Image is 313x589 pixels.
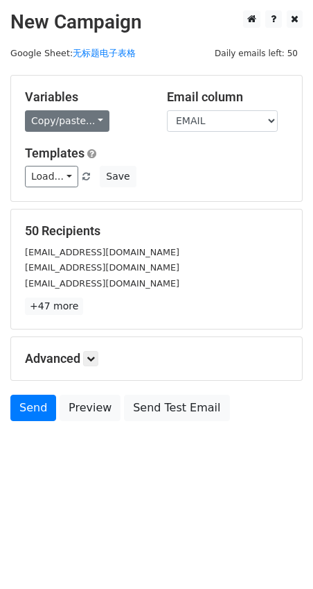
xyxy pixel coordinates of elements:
a: Templates [25,146,84,160]
iframe: Chat Widget [244,522,313,589]
h5: Email column [167,89,288,105]
small: [EMAIL_ADDRESS][DOMAIN_NAME] [25,278,179,289]
small: [EMAIL_ADDRESS][DOMAIN_NAME] [25,247,179,257]
a: Send Test Email [124,395,229,421]
h2: New Campaign [10,10,303,34]
small: [EMAIL_ADDRESS][DOMAIN_NAME] [25,262,179,273]
small: Google Sheet: [10,48,136,58]
a: Preview [60,395,120,421]
a: 无标题电子表格 [73,48,136,58]
h5: Variables [25,89,146,105]
a: Send [10,395,56,421]
a: Load... [25,166,78,187]
h5: Advanced [25,351,288,366]
a: Copy/paste... [25,110,109,132]
span: Daily emails left: 50 [210,46,303,61]
a: +47 more [25,298,83,315]
button: Save [100,166,136,187]
h5: 50 Recipients [25,223,288,239]
a: Daily emails left: 50 [210,48,303,58]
